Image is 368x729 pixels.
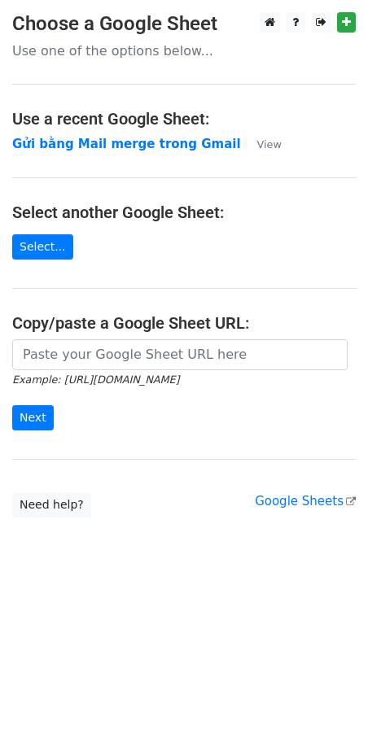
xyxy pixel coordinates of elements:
[12,339,348,370] input: Paste your Google Sheet URL here
[255,494,356,509] a: Google Sheets
[12,313,356,333] h4: Copy/paste a Google Sheet URL:
[12,405,54,430] input: Next
[12,373,179,386] small: Example: [URL][DOMAIN_NAME]
[12,109,356,129] h4: Use a recent Google Sheet:
[12,12,356,36] h3: Choose a Google Sheet
[12,492,91,517] a: Need help?
[12,234,73,260] a: Select...
[241,137,282,151] a: View
[12,137,241,151] a: Gửi bằng Mail merge trong Gmail
[12,42,356,59] p: Use one of the options below...
[257,138,282,151] small: View
[12,203,356,222] h4: Select another Google Sheet:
